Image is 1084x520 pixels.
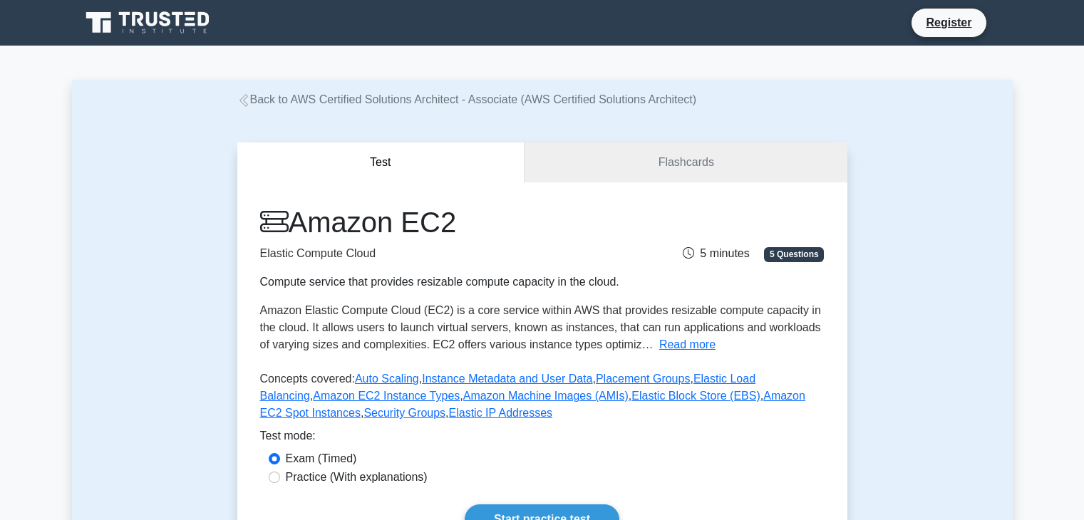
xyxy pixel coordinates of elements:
[260,427,825,450] div: Test mode:
[463,390,629,402] a: Amazon Machine Images (AMIs)
[237,142,525,183] button: Test
[313,390,460,402] a: Amazon EC2 Instance Types
[363,407,445,419] a: Security Groups
[260,370,825,427] p: Concepts covered: , , , , , , , , ,
[917,14,980,31] a: Register
[525,142,847,183] a: Flashcards
[260,304,821,350] span: Amazon Elastic Compute Cloud (EC2) is a core service within AWS that provides resizable compute c...
[449,407,553,419] a: Elastic IP Addresses
[286,450,357,467] label: Exam (Timed)
[286,469,428,486] label: Practice (With explanations)
[260,274,631,291] div: Compute service that provides resizable compute capacity in the cloud.
[631,390,760,402] a: Elastic Block Store (EBS)
[237,93,697,105] a: Back to AWS Certified Solutions Architect - Associate (AWS Certified Solutions Architect)
[659,336,716,353] button: Read more
[683,247,749,259] span: 5 minutes
[355,373,419,385] a: Auto Scaling
[260,205,631,239] h1: Amazon EC2
[764,247,824,261] span: 5 Questions
[260,245,631,262] p: Elastic Compute Cloud
[596,373,691,385] a: Placement Groups
[422,373,592,385] a: Instance Metadata and User Data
